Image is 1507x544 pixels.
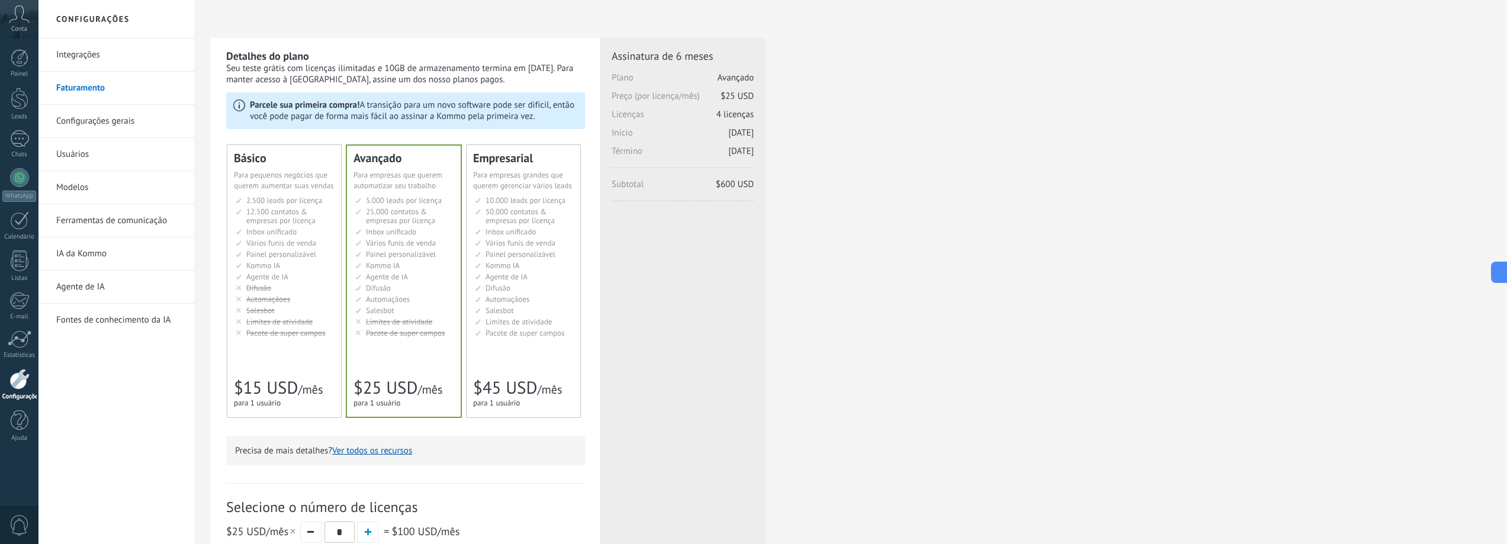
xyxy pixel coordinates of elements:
span: Inbox unificado [246,227,297,237]
li: IA da Kommo [38,237,195,271]
button: Ver todos os recursos [332,445,412,456]
span: /mês [537,382,562,397]
span: Licenças [612,109,754,127]
div: Calendário [2,233,37,241]
span: $45 USD [473,376,537,399]
span: Painel personalizável [366,249,436,259]
span: 2.500 leads por licença [246,195,322,205]
span: 10.000 leads por licença [486,195,565,205]
span: Pacote de super campos [486,328,565,338]
span: Vários funis de venda [366,238,436,248]
span: Término [612,146,754,164]
span: Salesbot [366,305,394,316]
span: Painel personalizável [486,249,555,259]
span: Plano [612,72,754,91]
div: Empresarial [473,152,574,164]
div: Avançado [354,152,454,164]
span: Kommo IA [246,260,280,271]
span: [DATE] [728,127,754,139]
li: Configurações gerais [38,105,195,138]
span: Agente de IA [486,272,528,282]
li: Agente de IA [38,271,195,304]
span: Selecione o número de licenças [226,498,585,516]
span: Vários funis de venda [486,238,555,248]
div: Listas [2,275,37,282]
a: Faturamento [56,72,183,105]
div: WhatsApp [2,191,36,202]
span: para 1 usuário [473,398,520,408]
a: Agente de IA [56,271,183,304]
div: Básico [234,152,335,164]
span: Kommo IA [366,260,400,271]
span: Subtotal [612,179,754,197]
span: /mês [226,524,297,538]
span: Automaçãoes [486,294,529,304]
span: /mês [417,382,442,397]
span: Preço (por licença/mês) [612,91,754,109]
li: Faturamento [38,72,195,105]
span: = [384,524,389,538]
span: Assinatura de 6 meses [612,49,754,63]
b: Parcele sua primeira compra! [250,99,359,111]
span: Pacote de super campos [366,328,445,338]
li: Usuários [38,138,195,171]
a: Fontes de conhecimento da IA [56,304,183,337]
span: Automaçãoes [366,294,410,304]
div: Seu teste grátis com licenças ilimitadas e 10GB de armazenamento termina em [DATE]. Para manter a... [226,63,585,85]
a: IA da Kommo [56,237,183,271]
span: Inbox unificado [366,227,416,237]
li: Fontes de conhecimento da IA [38,304,195,336]
a: Usuários [56,138,183,171]
span: Para empresas grandes que querem gerenciar vários leads [473,170,572,191]
span: Kommo IA [486,260,519,271]
span: Início [612,127,754,146]
span: 5.000 leads por licença [366,195,442,205]
div: Chats [2,151,37,159]
span: Automaçãoes [246,294,290,304]
li: Integrações [38,38,195,72]
p: A transição para um novo software pode ser difícil, então você pode pagar de forma mais fácil ao ... [250,99,578,122]
span: Difusão [366,283,391,293]
span: 12.500 contatos & empresas por licença [246,207,316,226]
b: Detalhes do plano [226,49,309,63]
span: Limites de atividade [366,317,432,327]
span: $25 USD [354,376,417,399]
p: Precisa de mais detalhes? [235,445,576,456]
span: Limites de atividade [486,317,552,327]
span: Para pequenos negócios que querem aumentar suas vendas [234,170,334,191]
span: $25 USD [226,524,266,538]
span: para 1 usuário [354,398,400,408]
span: para 1 usuário [234,398,281,408]
a: Ferramentas de comunicação [56,204,183,237]
div: E-mail [2,313,37,321]
a: Configurações gerais [56,105,183,138]
span: $600 USD [716,179,754,190]
div: Ajuda [2,434,37,442]
div: Estatísticas [2,352,37,359]
span: Agente de IA [366,272,408,282]
span: 4 licenças [716,109,754,120]
span: Avançado [718,72,754,83]
span: 50.000 contatos & empresas por licença [486,207,555,226]
div: Painel [2,70,37,78]
span: Salesbot [486,305,514,316]
span: $100 USD [391,524,437,538]
span: Conta [11,25,27,33]
span: Pacote de super campos [246,328,326,338]
span: Painel personalizável [246,249,316,259]
a: Modelos [56,171,183,204]
span: /mês [298,382,323,397]
span: Limites de atividade [246,317,313,327]
span: /mês [391,524,460,538]
span: Salesbot [246,305,275,316]
span: Difusão [246,283,271,293]
li: Ferramentas de comunicação [38,204,195,237]
span: [DATE] [728,146,754,157]
span: 25.000 contatos & empresas por licença [366,207,435,226]
span: Para empresas que querem automatizar seu trabalho [354,170,442,191]
span: $25 USD [721,91,754,102]
li: Modelos [38,171,195,204]
div: Leads [2,113,37,121]
a: Integrações [56,38,183,72]
span: Agente de IA [246,272,288,282]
